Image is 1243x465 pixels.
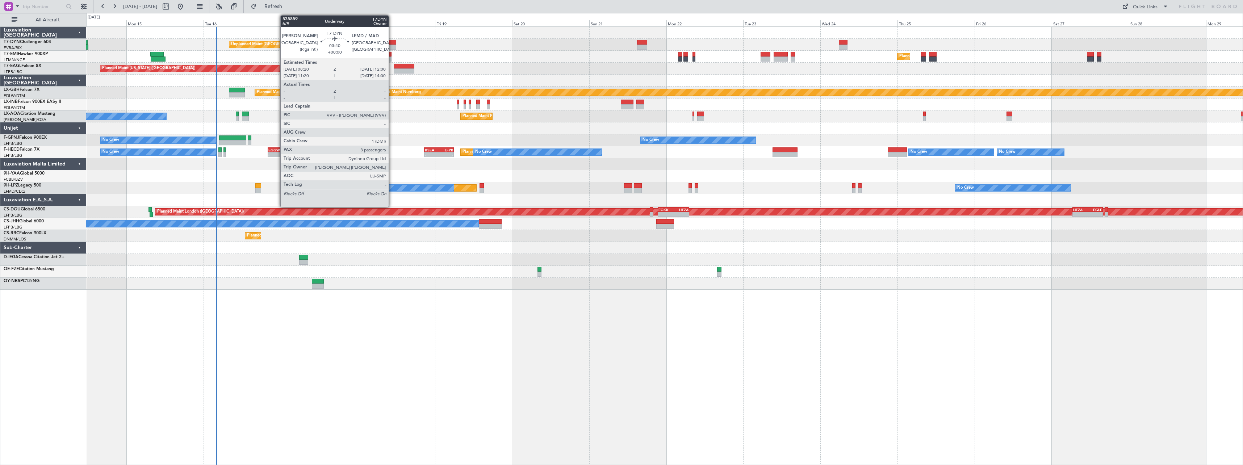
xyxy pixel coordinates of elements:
div: No Crew [102,147,119,158]
button: All Aircraft [8,14,79,26]
div: Planned Maint Nurnberg [376,87,421,98]
span: F-GPNJ [4,135,19,140]
span: T7-EAGL [4,64,21,68]
a: OE-FZECitation Mustang [4,267,54,271]
span: 9H-YAA [4,171,20,176]
div: No Crew [957,183,974,193]
div: LFPB [439,148,453,152]
a: LX-INBFalcon 900EX EASy II [4,100,61,104]
a: T7-EMIHawker 900XP [4,52,48,56]
div: EGKK [658,208,673,212]
a: FCBB/BZV [4,177,23,182]
div: No Crew [102,135,119,146]
div: Planned Maint [GEOGRAPHIC_DATA] ([GEOGRAPHIC_DATA]) [463,147,577,158]
a: LFPB/LBG [4,153,22,158]
a: LX-GBHFalcon 7X [4,88,39,92]
a: D-IEGACessna Citation Jet 2+ [4,255,64,259]
div: - [1073,212,1088,217]
div: - [283,152,298,157]
a: F-GPNJFalcon 900EX [4,135,47,140]
a: LFPB/LBG [4,69,22,75]
div: Sun 28 [1129,20,1206,26]
span: T7-DYN [4,40,20,44]
a: EDLW/DTM [4,93,25,99]
span: LX-INB [4,100,18,104]
div: Planned Maint [GEOGRAPHIC_DATA] [899,51,968,62]
span: All Aircraft [19,17,76,22]
span: OY-NBS [4,279,20,283]
div: [DATE] [88,14,100,21]
div: Thu 25 [897,20,975,26]
a: CS-DOUGlobal 6500 [4,207,45,211]
div: Planned [GEOGRAPHIC_DATA] ([GEOGRAPHIC_DATA]) [315,183,417,193]
a: LFMN/NCE [4,57,25,63]
button: Refresh [247,1,291,12]
a: OY-NBSPC12/NG [4,279,39,283]
div: Quick Links [1133,4,1158,11]
div: KSEA [283,148,298,152]
div: No Crew [911,147,927,158]
a: F-HECDFalcon 7X [4,147,39,152]
span: LX-AOA [4,112,20,116]
div: - [658,212,673,217]
a: [PERSON_NAME]/QSA [4,117,46,122]
input: Trip Number [22,1,64,12]
div: No Crew [999,147,1016,158]
div: Planned Maint London ([GEOGRAPHIC_DATA]) [157,206,244,217]
div: No Crew [475,147,492,158]
span: D-IEGA [4,255,18,259]
div: EGLF [1088,208,1102,212]
div: Sun 14 [49,20,126,26]
a: 9H-LPZLegacy 500 [4,183,41,188]
div: Fri 19 [435,20,512,26]
span: CS-JHH [4,219,19,223]
div: HTZA [1073,208,1088,212]
button: Quick Links [1118,1,1172,12]
span: LX-GBH [4,88,20,92]
div: Mon 15 [126,20,204,26]
div: - [1088,212,1102,217]
a: T7-EAGLFalcon 8X [4,64,41,68]
a: LFPB/LBG [4,213,22,218]
a: T7-DYNChallenger 604 [4,40,51,44]
div: KSEA [425,148,439,152]
div: Tue 23 [743,20,820,26]
span: 9H-LPZ [4,183,18,188]
span: CS-RRC [4,231,19,235]
div: No Crew [643,135,659,146]
div: Planned Maint Nice ([GEOGRAPHIC_DATA]) [463,111,543,122]
div: Fri 26 [975,20,1052,26]
span: F-HECD [4,147,20,152]
div: Sun 21 [589,20,666,26]
span: T7-EMI [4,52,18,56]
span: OE-FZE [4,267,19,271]
a: CS-RRCFalcon 900LX [4,231,46,235]
a: LX-AOACitation Mustang [4,112,55,116]
div: Mon 22 [666,20,744,26]
a: LFMD/CEQ [4,189,25,194]
span: CS-DOU [4,207,21,211]
span: [DATE] - [DATE] [123,3,157,10]
a: CS-JHHGlobal 6000 [4,219,44,223]
a: 9H-YAAGlobal 5000 [4,171,45,176]
a: LFPB/LBG [4,141,22,146]
span: Refresh [258,4,289,9]
div: No Crew [340,183,357,193]
a: DNMM/LOS [4,236,26,242]
div: Unplanned Maint [GEOGRAPHIC_DATA] (Riga Intl) [231,39,324,50]
div: Tue 16 [204,20,281,26]
div: Sat 27 [1052,20,1129,26]
div: Planned Maint [GEOGRAPHIC_DATA] ([GEOGRAPHIC_DATA]) [257,87,371,98]
div: Wed 24 [820,20,897,26]
div: Planned Maint [GEOGRAPHIC_DATA] ([GEOGRAPHIC_DATA]) [247,230,361,241]
div: EGGW [268,148,283,152]
div: - [439,152,453,157]
div: Wed 17 [281,20,358,26]
div: Thu 18 [358,20,435,26]
a: LFPB/LBG [4,225,22,230]
div: HTZA [673,208,688,212]
a: EVRA/RIX [4,45,22,51]
a: EDLW/DTM [4,105,25,110]
div: - [673,212,688,217]
div: Planned Maint [US_STATE] ([GEOGRAPHIC_DATA]) [102,63,195,74]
